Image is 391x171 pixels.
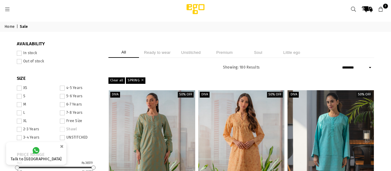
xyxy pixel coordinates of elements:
[178,92,194,98] label: 50% off
[356,92,372,98] label: 50% off
[17,94,56,99] label: S
[110,92,120,98] label: Diva
[108,47,139,58] li: All
[383,4,388,9] span: 7
[142,47,173,58] li: Ready to wear
[170,3,221,15] img: Ego
[17,51,99,56] label: In stock
[60,135,99,140] label: UNSTITCHED
[60,110,99,115] label: 7-8 Years
[60,86,99,91] label: 4-5 Years
[20,24,29,29] span: Sale
[60,127,99,132] label: Shawl
[243,47,273,58] li: Soul
[17,135,56,140] label: 3-4 Years
[60,119,99,124] label: Free Size
[348,4,359,15] a: Search
[58,141,65,151] button: ×
[267,92,283,98] label: 50% off
[60,102,99,107] label: 6-7 Years
[17,59,99,64] label: Out of stock
[60,94,99,99] label: 5-6 Years
[2,7,13,11] a: Menu
[17,110,56,115] label: L
[126,77,145,84] a: SPRING
[16,24,19,29] span: |
[289,92,299,98] label: Diva
[176,47,206,58] li: Unstitched
[209,47,240,58] li: Premium
[276,47,307,58] li: Little ego
[17,102,56,107] label: M
[5,24,16,29] a: Home
[375,4,386,15] a: 7
[223,65,260,69] span: Showing: 180 Results
[82,162,93,165] div: ₨36519
[6,142,66,165] a: Talk to [GEOGRAPHIC_DATA]
[17,41,99,47] span: Availability
[200,92,210,98] label: Diva
[108,77,125,84] a: Clear all
[17,119,56,124] label: XL
[17,76,99,82] span: SIZE
[17,86,56,91] label: XS
[17,127,56,132] label: 2-3 Years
